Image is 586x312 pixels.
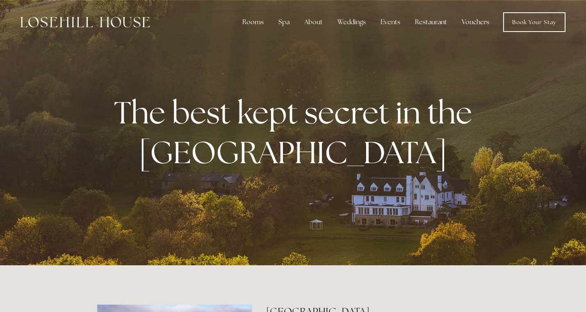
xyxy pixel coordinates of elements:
[455,14,496,30] a: Vouchers
[374,14,407,30] div: Events
[298,14,329,30] div: About
[21,17,150,27] img: Losehill House
[331,14,372,30] div: Weddings
[114,92,479,173] strong: The best kept secret in the [GEOGRAPHIC_DATA]
[408,14,454,30] div: Restaurant
[272,14,296,30] div: Spa
[503,12,565,32] a: Book Your Stay
[236,14,270,30] div: Rooms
